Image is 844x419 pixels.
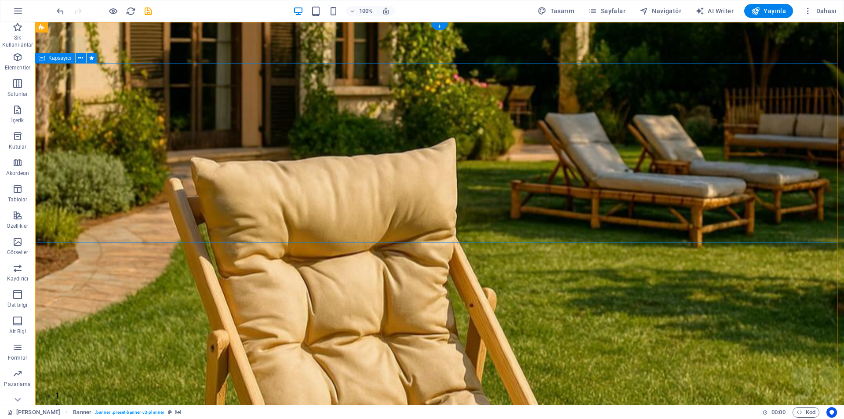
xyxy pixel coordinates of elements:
[9,143,27,150] p: Kutular
[793,407,819,418] button: Kod
[143,6,153,16] i: Kaydet (Ctrl+S)
[538,7,574,15] span: Tasarım
[382,7,390,15] i: Yeniden boyutlandırmada yakınlaştırma düzeyini seçilen cihaza uyacak şekilde otomatik olarak ayarla.
[346,6,377,16] button: 100%
[636,4,685,18] button: Navigatör
[48,55,72,61] span: Kapsayıcı
[7,91,28,98] p: Sütunlar
[73,407,181,418] nav: breadcrumb
[751,7,786,15] span: Yayınla
[126,6,136,16] i: Sayfayı yeniden yükleyin
[534,4,578,18] div: Tasarım (Ctrl+Alt+Y)
[778,409,779,415] span: :
[771,407,785,418] span: 00 00
[143,6,153,16] button: save
[797,407,815,418] span: Kod
[8,354,27,361] p: Formlar
[8,196,28,203] p: Tablolar
[95,407,164,418] span: . banner .preset-banner-v3-planner
[640,7,681,15] span: Navigatör
[125,6,136,16] button: reload
[7,407,60,418] a: Seçimi iptal etmek için tıkla. Sayfaları açmak için çift tıkla
[744,4,793,18] button: Yayınla
[692,4,737,18] button: AI Writer
[55,6,65,16] button: undo
[588,7,626,15] span: Sayfalar
[695,7,734,15] span: AI Writer
[800,4,840,18] button: Dahası
[359,6,373,16] h6: 100%
[73,407,91,418] span: Seçmek için tıkla. Düzenlemek için çift tıkla
[55,6,65,16] i: Geri al: Görüntüyü değiştir (Ctrl+Z)
[826,407,837,418] button: Usercentrics
[175,410,181,415] i: Bu element, arka plan içeriyor
[5,64,30,71] p: Elementler
[804,7,837,15] span: Dahası
[108,6,118,16] button: Ön izleme modundan çıkıp düzenlemeye devam etmek için buraya tıklayın
[7,222,28,230] p: Özellikler
[4,381,31,388] p: Pazarlama
[9,328,26,335] p: Alt Bigi
[7,249,28,256] p: Görseller
[7,302,27,309] p: Üst bilgi
[585,4,629,18] button: Sayfalar
[431,22,448,30] div: +
[534,4,578,18] button: Tasarım
[6,170,29,177] p: Akordeon
[7,275,28,282] p: Kaydırıcı
[168,410,172,415] i: Bu element, özelleştirilebilir bir ön ayar
[11,117,24,124] p: İçerik
[762,407,786,418] h6: Oturum süresi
